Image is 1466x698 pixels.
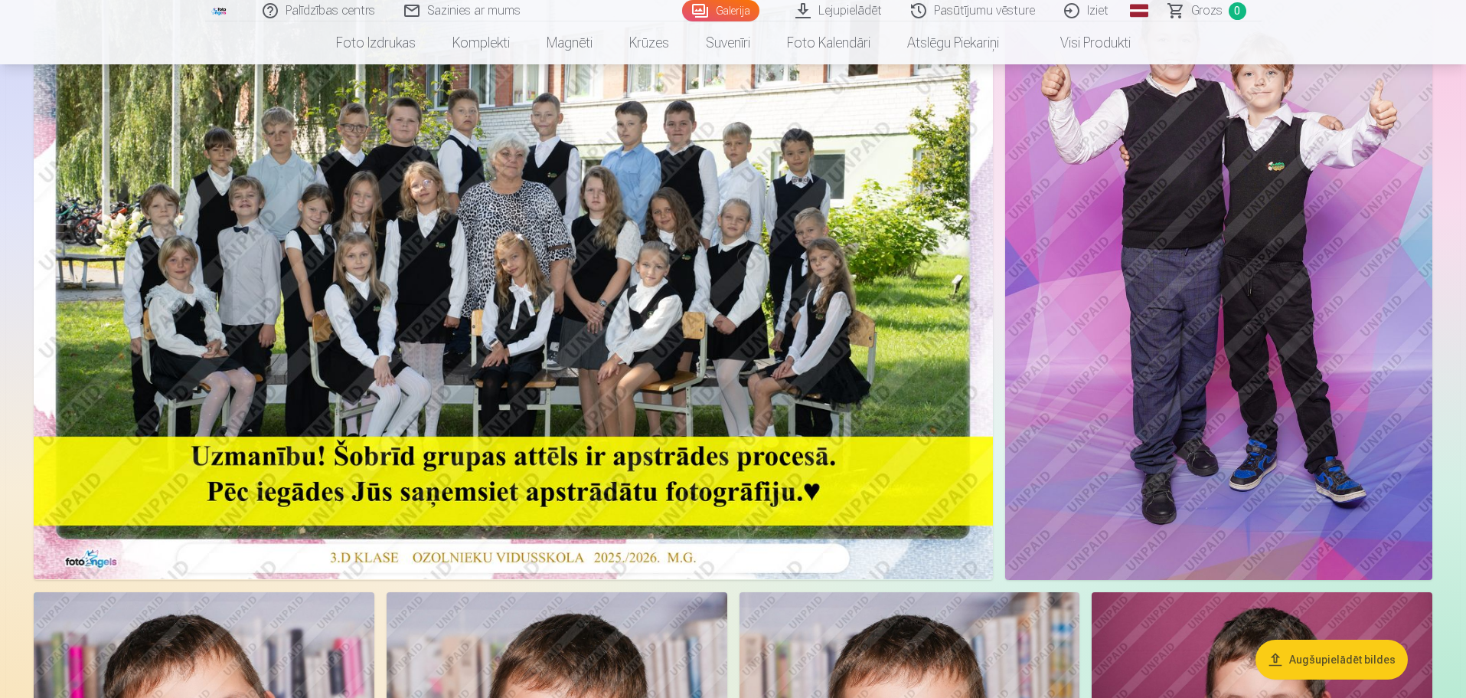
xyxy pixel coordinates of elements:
a: Krūzes [611,21,687,64]
a: Foto kalendāri [769,21,889,64]
span: 0 [1229,2,1246,20]
span: Grozs [1191,2,1223,20]
a: Komplekti [434,21,528,64]
a: Magnēti [528,21,611,64]
a: Suvenīri [687,21,769,64]
img: /fa1 [211,6,228,15]
button: Augšupielādēt bildes [1255,640,1408,680]
a: Atslēgu piekariņi [889,21,1017,64]
a: Foto izdrukas [318,21,434,64]
a: Visi produkti [1017,21,1149,64]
